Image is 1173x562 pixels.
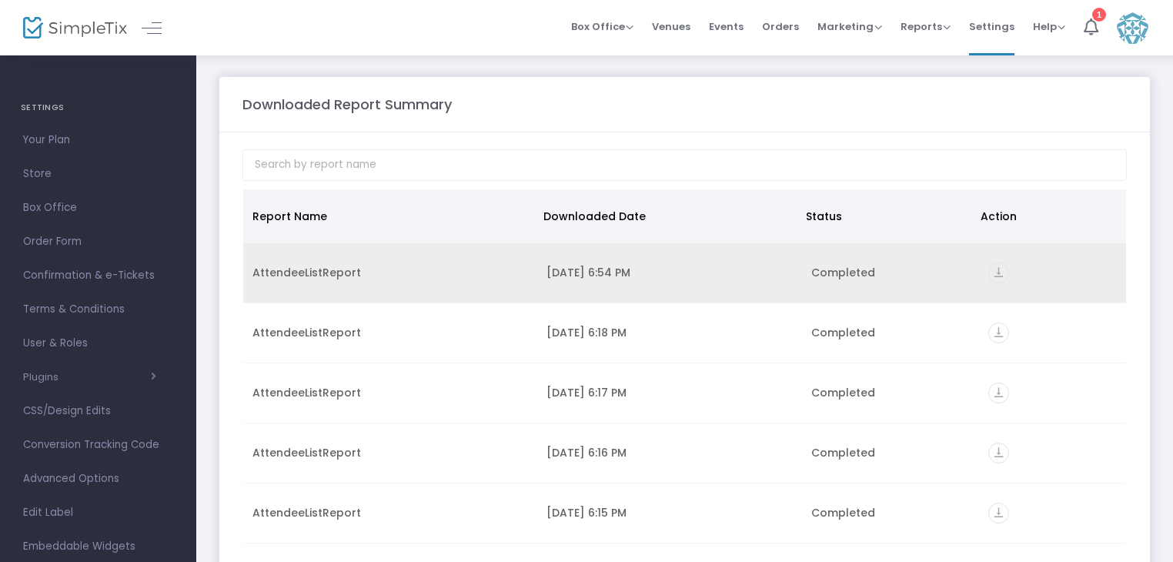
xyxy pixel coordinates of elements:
th: Action [971,189,1117,243]
div: Completed [811,385,969,400]
h4: SETTINGS [21,92,175,123]
a: vertical_align_bottom [988,327,1009,343]
span: CSS/Design Edits [23,401,173,421]
a: vertical_align_bottom [988,387,1009,403]
div: AttendeeListReport [252,265,528,280]
button: Plugins [23,371,156,383]
th: Downloaded Date [534,189,797,243]
div: 8/26/2025 6:54 PM [546,265,793,280]
span: Events [709,7,744,46]
div: 8/26/2025 6:18 PM [546,325,793,340]
i: vertical_align_bottom [988,503,1009,524]
a: vertical_align_bottom [988,447,1009,463]
a: vertical_align_bottom [988,507,1009,523]
span: Edit Label [23,503,173,523]
div: Completed [811,505,969,520]
span: Your Plan [23,130,173,150]
th: Status [797,189,971,243]
span: Order Form [23,232,173,252]
div: AttendeeListReport [252,385,528,400]
div: Completed [811,325,969,340]
span: Venues [652,7,690,46]
div: Completed [811,265,969,280]
div: 8/26/2025 6:15 PM [546,505,793,520]
span: Marketing [817,19,882,34]
div: https://go.SimpleTix.com/pd8f6 [988,443,1117,463]
div: AttendeeListReport [252,445,528,460]
i: vertical_align_bottom [988,443,1009,463]
span: Box Office [23,198,173,218]
span: Help [1033,19,1065,34]
span: Terms & Conditions [23,299,173,319]
span: Orders [762,7,799,46]
span: Confirmation & e-Tickets [23,266,173,286]
span: Settings [969,7,1014,46]
div: AttendeeListReport [252,325,528,340]
div: https://go.SimpleTix.com/6uipl [988,383,1117,403]
a: vertical_align_bottom [988,267,1009,283]
div: 8/26/2025 6:17 PM [546,385,793,400]
div: https://go.SimpleTix.com/teewv [988,323,1117,343]
input: Search by report name [242,149,1127,181]
span: Conversion Tracking Code [23,435,173,455]
div: https://go.SimpleTix.com/r4xdh [988,503,1117,524]
span: Box Office [571,19,633,34]
div: 1 [1092,8,1106,22]
i: vertical_align_bottom [988,323,1009,343]
div: Completed [811,445,969,460]
th: Report Name [243,189,534,243]
span: User & Roles [23,333,173,353]
span: Store [23,164,173,184]
i: vertical_align_bottom [988,383,1009,403]
div: 8/26/2025 6:16 PM [546,445,793,460]
m-panel-title: Downloaded Report Summary [242,94,452,115]
i: vertical_align_bottom [988,263,1009,283]
span: Reports [901,19,951,34]
span: Embeddable Widgets [23,537,173,557]
span: Advanced Options [23,469,173,489]
div: https://go.SimpleTix.com/poqfx [988,263,1117,283]
div: AttendeeListReport [252,505,528,520]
